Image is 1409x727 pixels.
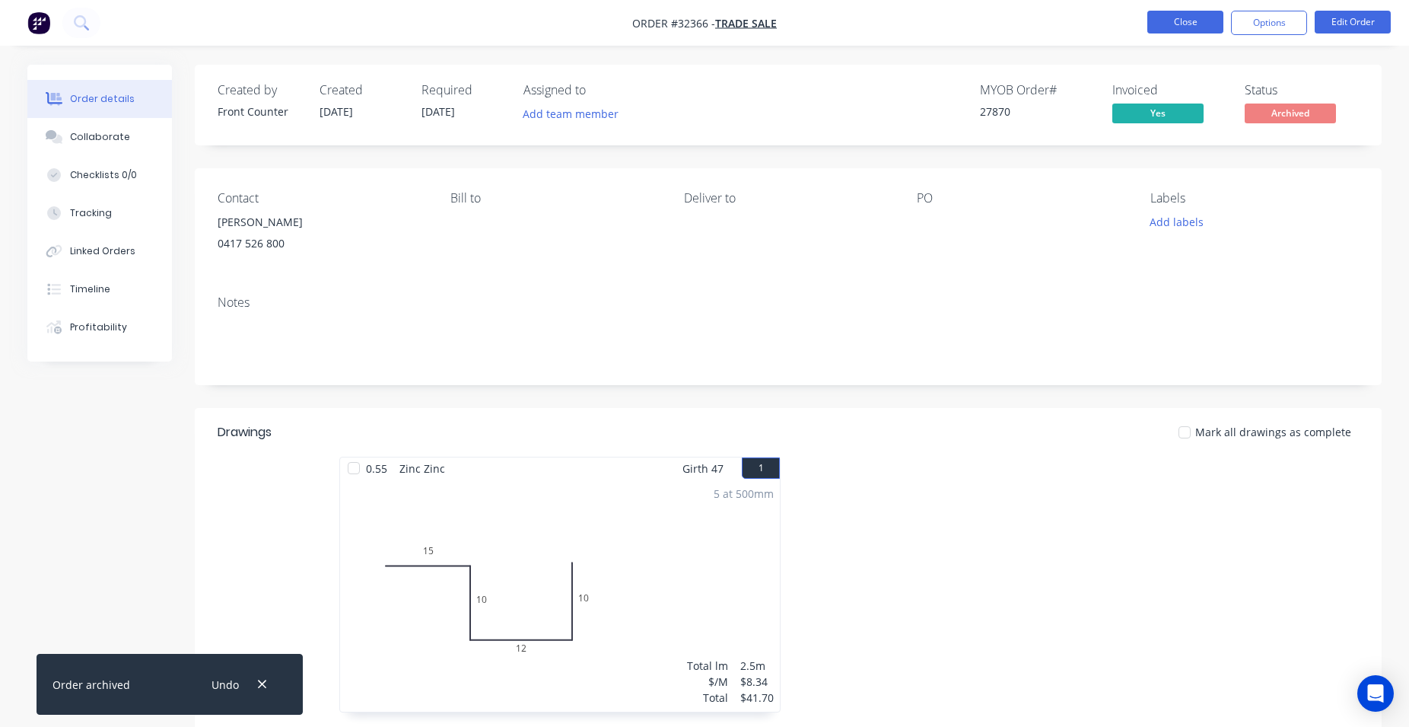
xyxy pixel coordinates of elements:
[714,486,774,502] div: 5 at 500mm
[218,191,426,206] div: Contact
[70,130,130,144] div: Collaborate
[740,674,774,690] div: $8.34
[1357,675,1394,712] div: Open Intercom Messenger
[218,423,272,442] div: Drawings
[70,282,110,296] div: Timeline
[218,233,426,254] div: 0417 526 800
[682,458,724,480] span: Girth 47
[70,92,135,106] div: Order details
[1231,11,1307,35] button: Options
[980,104,1094,120] div: 27870
[203,674,246,695] button: Undo
[360,458,393,480] span: 0.55
[450,191,659,206] div: Bill to
[687,658,728,674] div: Total lm
[687,690,728,706] div: Total
[421,104,455,119] span: [DATE]
[1147,11,1223,33] button: Close
[687,674,728,690] div: $/M
[684,191,892,206] div: Deliver to
[1315,11,1391,33] button: Edit Order
[742,458,780,479] button: 1
[27,308,172,346] button: Profitability
[515,104,627,124] button: Add team member
[715,16,777,30] a: TRADE SALE
[1150,191,1359,206] div: Labels
[218,104,301,120] div: Front Counter
[70,244,135,258] div: Linked Orders
[523,104,627,124] button: Add team member
[218,83,301,97] div: Created by
[980,83,1094,97] div: MYOB Order #
[27,118,172,156] button: Collaborate
[917,191,1125,206] div: PO
[52,677,130,693] div: Order archived
[218,212,426,260] div: [PERSON_NAME]0417 526 800
[421,83,505,97] div: Required
[320,83,403,97] div: Created
[1141,212,1211,232] button: Add labels
[1112,83,1226,97] div: Invoiced
[632,16,715,30] span: Order #32366 -
[740,690,774,706] div: $41.70
[340,480,780,712] div: 0151012105 at 500mmTotal lm$/MTotal2.5m$8.34$41.70
[1245,83,1359,97] div: Status
[70,320,127,334] div: Profitability
[523,83,676,97] div: Assigned to
[27,270,172,308] button: Timeline
[1245,104,1336,123] span: Archived
[27,232,172,270] button: Linked Orders
[27,156,172,194] button: Checklists 0/0
[740,658,774,674] div: 2.5m
[27,194,172,232] button: Tracking
[70,206,112,220] div: Tracking
[218,212,426,233] div: [PERSON_NAME]
[27,80,172,118] button: Order details
[320,104,353,119] span: [DATE]
[70,168,137,182] div: Checklists 0/0
[1195,424,1351,440] span: Mark all drawings as complete
[27,11,50,34] img: Factory
[393,458,451,480] span: Zinc Zinc
[218,295,1359,310] div: Notes
[1112,104,1204,123] span: Yes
